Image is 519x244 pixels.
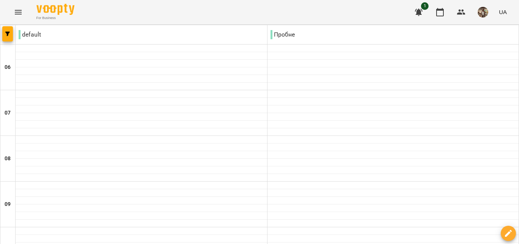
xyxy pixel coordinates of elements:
[5,109,11,117] h6: 07
[5,200,11,209] h6: 09
[478,7,488,18] img: 970206e02125ca8661447c2c6daf837a.jpg
[19,30,41,39] p: default
[496,5,510,19] button: UA
[36,16,74,21] span: For Business
[9,3,27,21] button: Menu
[421,2,429,10] span: 1
[5,63,11,72] h6: 06
[271,30,295,39] p: Пробне
[36,4,74,15] img: Voopty Logo
[499,8,507,16] span: UA
[5,155,11,163] h6: 08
